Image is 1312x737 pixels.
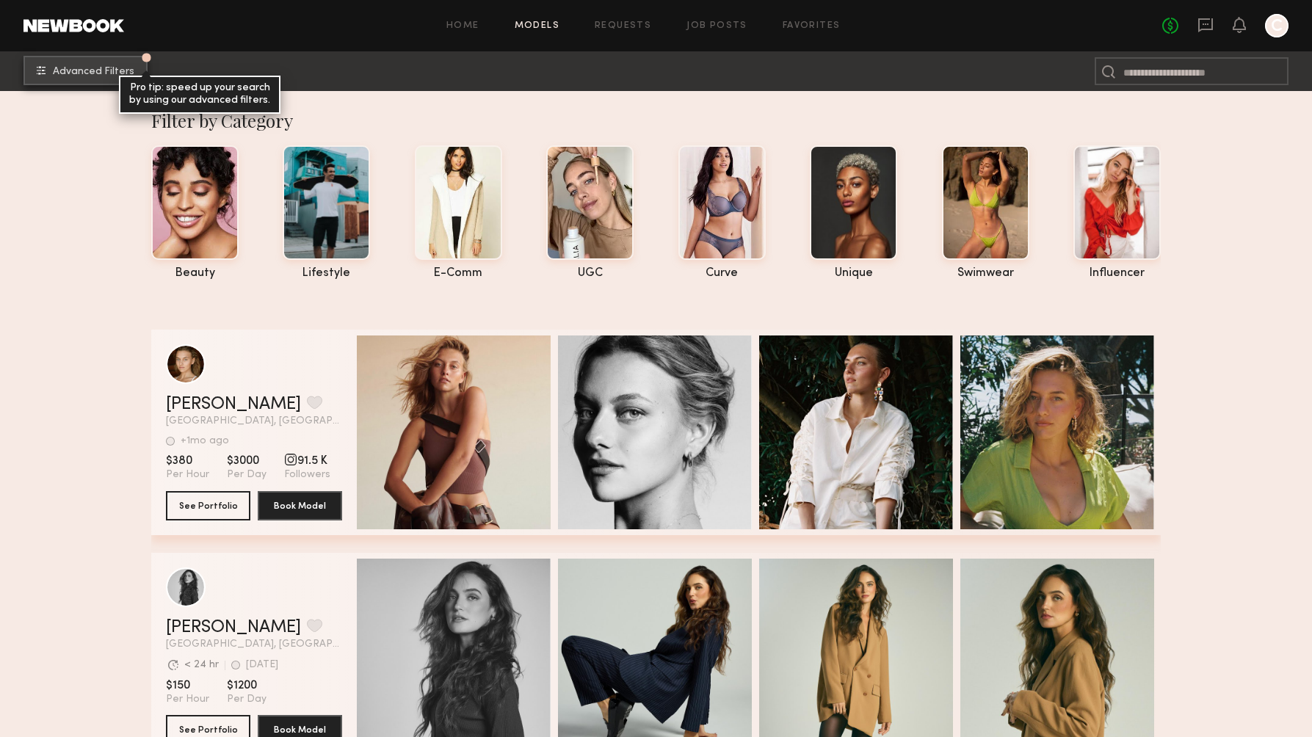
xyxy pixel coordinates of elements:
button: Advanced Filters [23,56,148,85]
span: [GEOGRAPHIC_DATA], [GEOGRAPHIC_DATA] [166,639,342,650]
a: Favorites [783,21,841,31]
a: Home [446,21,479,31]
span: $150 [166,678,209,693]
a: Models [515,21,559,31]
div: lifestyle [283,267,370,280]
a: [PERSON_NAME] [166,619,301,636]
span: Per Day [227,693,267,706]
span: [GEOGRAPHIC_DATA], [GEOGRAPHIC_DATA] [166,416,342,426]
a: Requests [595,21,651,31]
div: Filter by Category [151,109,1161,132]
span: 91.5 K [284,454,330,468]
span: Per Day [227,468,267,482]
span: Per Hour [166,693,209,706]
span: Per Hour [166,468,209,482]
button: See Portfolio [166,491,250,520]
span: Followers [284,468,330,482]
div: +1mo ago [181,436,229,446]
span: $1200 [227,678,267,693]
div: influencer [1073,267,1161,280]
div: swimwear [942,267,1029,280]
div: [DATE] [246,660,278,670]
a: Job Posts [686,21,747,31]
a: C [1265,14,1289,37]
div: Pro tip: speed up your search by using our advanced filters. [119,76,280,114]
div: e-comm [415,267,502,280]
span: Advanced Filters [53,67,134,77]
div: unique [810,267,897,280]
a: [PERSON_NAME] [166,396,301,413]
div: UGC [546,267,634,280]
span: $380 [166,454,209,468]
div: < 24 hr [184,660,219,670]
div: beauty [151,267,239,280]
button: Book Model [258,491,342,520]
span: $3000 [227,454,267,468]
div: curve [678,267,766,280]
